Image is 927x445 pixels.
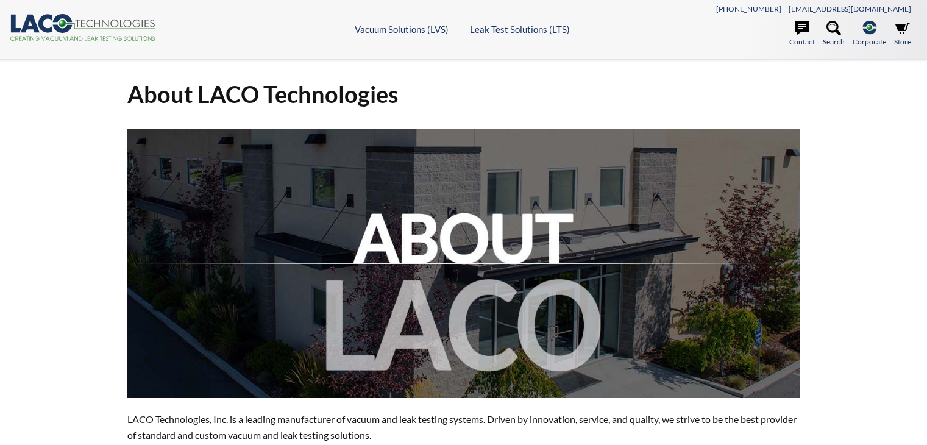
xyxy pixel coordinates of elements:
[716,4,781,13] a: [PHONE_NUMBER]
[355,24,449,35] a: Vacuum Solutions (LVS)
[789,4,911,13] a: [EMAIL_ADDRESS][DOMAIN_NAME]
[127,79,800,109] h1: About LACO Technologies
[127,129,800,398] img: about-laco.jpg
[853,36,886,48] span: Corporate
[127,411,800,443] p: LACO Technologies, Inc. is a leading manufacturer of vacuum and leak testing systems. Driven by i...
[470,24,570,35] a: Leak Test Solutions (LTS)
[789,21,815,48] a: Contact
[823,21,845,48] a: Search
[894,21,911,48] a: Store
